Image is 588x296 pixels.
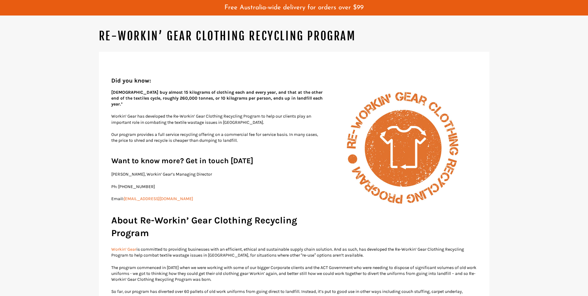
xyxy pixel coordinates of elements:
[111,113,477,125] p: Workin’ Gear has developed the Re-Workin’ Gear Clothing Recycling Program to help our clients pla...
[328,77,477,219] img: Re-Workin' Gear - Clothing Recyvlnc Program
[111,156,477,166] h3: Want to know more? Get in touch [DATE]
[111,90,323,107] strong: [DEMOGRAPHIC_DATA] buy almost 15 kilograms of clothing each and every year, and that at the other...
[111,246,477,258] p: is committed to providing businesses with an efficient, ethical and sustainable supply chain solu...
[111,77,477,85] h2: Did you know:
[111,265,477,283] p: The program commenced in [DATE] when we were working with some of our bigger Corporate clients an...
[99,29,489,44] h1: Re-Workin’ Gear Clothing Recycling Program
[111,171,477,177] p: [PERSON_NAME], Workin’ Gear’s Managing Director
[224,4,364,11] span: Free Australia-wide delivery for orders over $99
[111,132,477,144] p: Our program provides a full service recycling offering on a commercial fee for service basis. In ...
[111,247,136,252] a: Workin’ Gear
[111,196,477,202] p: Email:
[111,184,477,190] p: Ph: [PHONE_NUMBER]
[124,196,193,201] a: [EMAIL_ADDRESS][DOMAIN_NAME]
[111,214,477,240] h2: About Re-Workin’ Gear Clothing Recycling Program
